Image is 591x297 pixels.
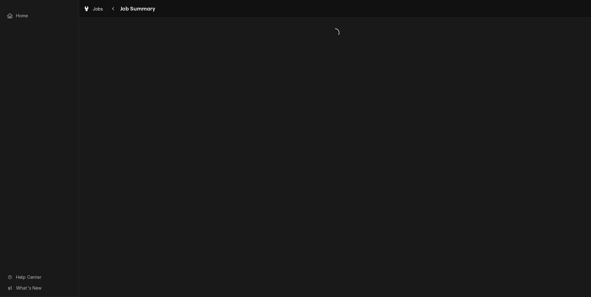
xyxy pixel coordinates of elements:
span: Home [16,12,72,19]
a: Home [4,10,75,21]
button: Navigate back [108,4,118,14]
span: Loading... [79,26,591,39]
a: Go to What's New [4,283,75,293]
span: Help Center [16,274,71,280]
span: Jobs [93,6,103,12]
span: Job Summary [118,5,155,13]
a: Go to Help Center [4,272,75,282]
span: What's New [16,285,71,291]
a: Jobs [81,4,106,14]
